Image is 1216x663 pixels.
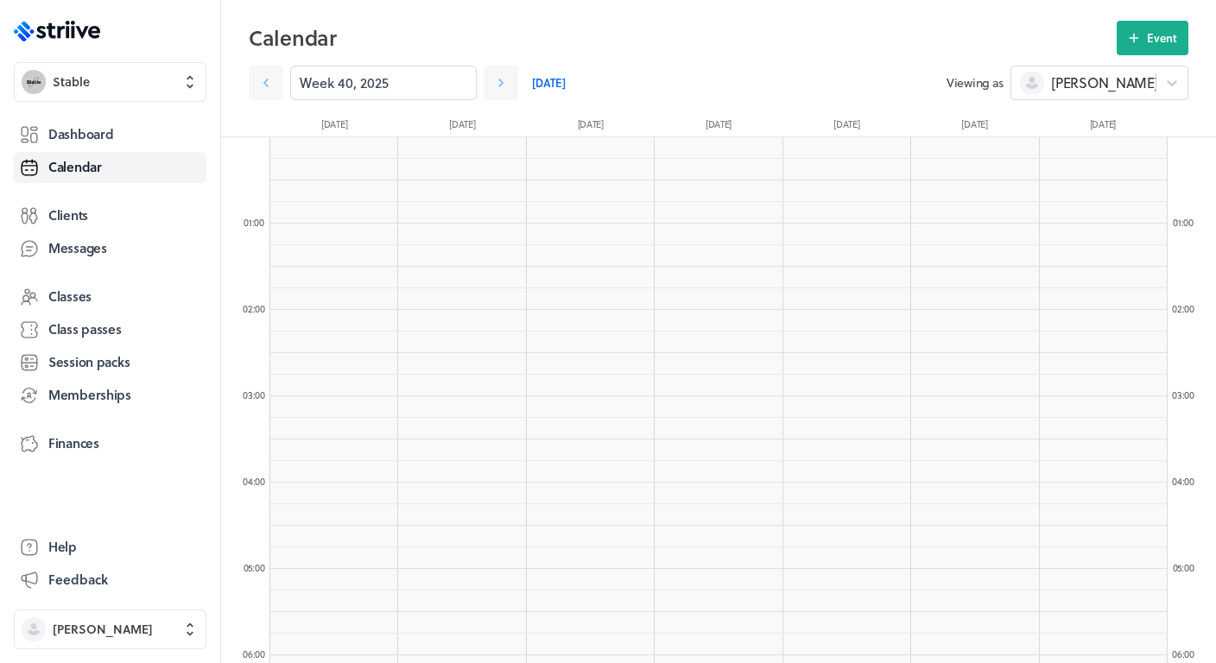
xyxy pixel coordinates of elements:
[237,475,271,488] div: 04
[237,647,271,660] div: 06
[252,560,264,575] span: :00
[48,239,107,257] span: Messages
[14,609,206,649] button: [PERSON_NAME]
[947,74,1004,92] span: Viewing as
[14,314,206,345] a: Class passes
[14,532,206,563] a: Help
[252,215,264,230] span: :00
[249,21,1117,55] h2: Calendar
[14,200,206,231] a: Clients
[655,117,782,136] div: [DATE]
[1166,561,1200,574] div: 05
[53,621,153,638] span: [PERSON_NAME]
[253,647,265,661] span: :00
[1166,647,1200,660] div: 06
[48,538,77,556] span: Help
[14,152,206,183] a: Calendar
[290,66,477,100] input: YYYY-M-D
[1182,647,1194,661] span: :00
[48,287,92,306] span: Classes
[14,565,206,596] button: Feedback
[14,281,206,313] a: Classes
[1166,475,1200,488] div: 04
[48,158,102,176] span: Calendar
[1182,388,1194,402] span: :00
[910,117,1038,136] div: [DATE]
[253,474,265,489] span: :00
[48,125,113,143] span: Dashboard
[782,117,910,136] div: [DATE]
[14,233,206,264] a: Messages
[237,388,271,401] div: 03
[1181,560,1194,575] span: :00
[1147,30,1177,46] span: Event
[527,117,655,136] div: [DATE]
[1182,301,1194,316] span: :00
[14,347,206,378] a: Session packs
[1166,388,1200,401] div: 03
[1181,215,1194,230] span: :00
[237,216,271,229] div: 01
[14,428,206,459] a: Finances
[253,301,265,316] span: :00
[48,353,130,371] span: Session packs
[1117,21,1188,55] button: Event
[48,320,122,338] span: Class passes
[14,62,206,102] button: StableStable
[53,73,90,91] span: Stable
[253,388,265,402] span: :00
[22,70,46,94] img: Stable
[532,66,566,100] a: [DATE]
[237,561,271,574] div: 05
[48,386,131,404] span: Memberships
[237,302,271,315] div: 02
[14,119,206,150] a: Dashboard
[1039,117,1167,136] div: [DATE]
[14,380,206,411] a: Memberships
[1166,302,1200,315] div: 02
[1182,474,1194,489] span: :00
[48,206,88,224] span: Clients
[48,434,99,452] span: Finances
[1051,73,1158,92] span: [PERSON_NAME]
[270,117,398,136] div: [DATE]
[398,117,526,136] div: [DATE]
[1166,216,1200,229] div: 01
[48,571,108,589] span: Feedback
